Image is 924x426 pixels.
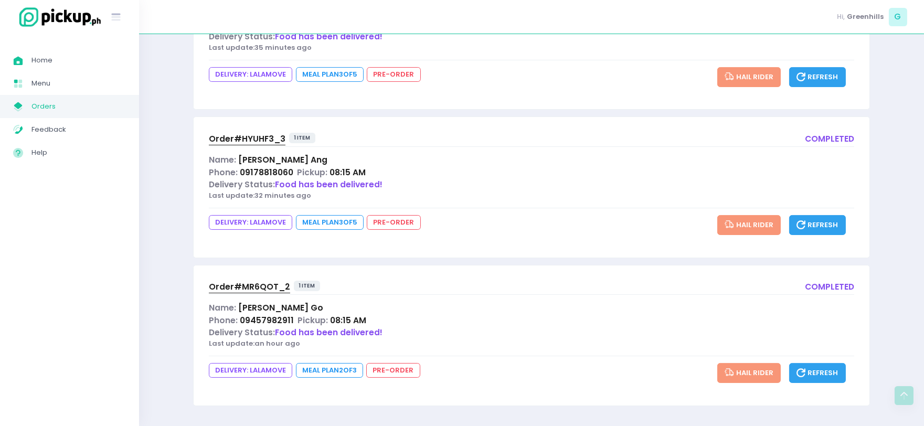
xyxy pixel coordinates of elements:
[367,67,420,82] span: pre-order
[31,146,126,159] span: Help
[796,72,838,82] span: Refresh
[209,167,238,178] span: Phone:
[289,133,316,143] span: 1 item
[209,215,292,230] span: DELIVERY: lalamove
[209,327,275,338] span: Delivery Status:
[275,179,383,190] span: Food has been delivered!
[796,220,838,230] span: Refresh
[805,281,854,295] div: completed
[725,220,773,230] span: Hail Rider
[209,133,285,144] span: Order# HYUHF3_3
[209,42,254,52] span: Last update:
[209,315,238,326] span: Phone:
[209,31,275,42] span: Delivery Status:
[796,368,838,378] span: Refresh
[209,363,292,378] span: DELIVERY: lalamove
[240,315,294,326] span: 09457982911
[296,215,364,230] span: Meal Plan 3 of 5
[847,12,884,22] span: Greenhills
[254,190,311,200] span: 32 minutes ago
[294,281,321,291] span: 1 item
[725,368,773,378] span: Hail Rider
[254,42,312,52] span: 35 minutes ago
[31,77,126,90] span: Menu
[330,167,366,178] span: 08:15 AM
[889,8,907,26] span: G
[297,167,327,178] span: Pickup:
[298,315,328,326] span: Pickup:
[296,363,363,378] span: Meal Plan 2 of 3
[209,302,236,313] span: Name:
[367,215,420,230] span: pre-order
[209,67,292,82] span: DELIVERY: lalamove
[209,190,254,200] span: Last update:
[366,363,420,378] span: pre-order
[240,167,293,178] span: 09178818060
[275,327,383,338] span: Food has been delivered!
[238,154,327,165] span: [PERSON_NAME] Ang
[296,67,364,82] span: Meal Plan 3 of 5
[209,338,254,348] span: Last update:
[725,72,773,82] span: Hail Rider
[805,133,854,147] div: completed
[31,54,126,67] span: Home
[31,100,126,113] span: Orders
[13,6,102,28] img: logo
[254,338,300,348] span: an hour ago
[31,123,126,136] span: Feedback
[837,12,845,22] span: Hi,
[209,281,290,292] span: Order# MR6QOT_2
[209,154,236,165] span: Name:
[275,31,383,42] span: Food has been delivered!
[330,315,366,326] span: 08:15 AM
[209,179,275,190] span: Delivery Status:
[238,302,323,313] span: [PERSON_NAME] Go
